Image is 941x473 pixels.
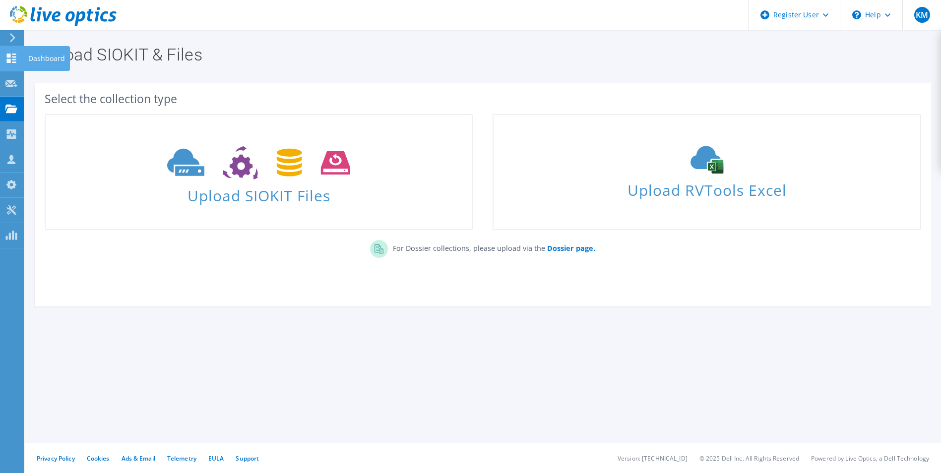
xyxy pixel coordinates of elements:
[618,454,688,463] li: Version: [TECHNICAL_ID]
[46,182,472,203] span: Upload SIOKIT Files
[388,240,595,254] p: For Dossier collections, please upload via the
[37,454,75,463] a: Privacy Policy
[852,10,861,19] svg: \n
[45,114,473,230] a: Upload SIOKIT Files
[122,454,155,463] a: Ads & Email
[493,114,921,230] a: Upload RVTools Excel
[547,243,595,253] b: Dossier page.
[45,93,921,104] div: Select the collection type
[699,454,799,463] li: © 2025 Dell Inc. All Rights Reserved
[811,454,929,463] li: Powered by Live Optics, a Dell Technology
[87,454,110,463] a: Cookies
[23,46,70,71] div: Dashboard
[208,454,224,463] a: EULA
[167,454,196,463] a: Telemetry
[494,177,920,198] span: Upload RVTools Excel
[914,7,930,23] span: KM
[40,46,921,63] h1: Upload SIOKIT & Files
[236,454,259,463] a: Support
[545,243,595,253] a: Dossier page.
